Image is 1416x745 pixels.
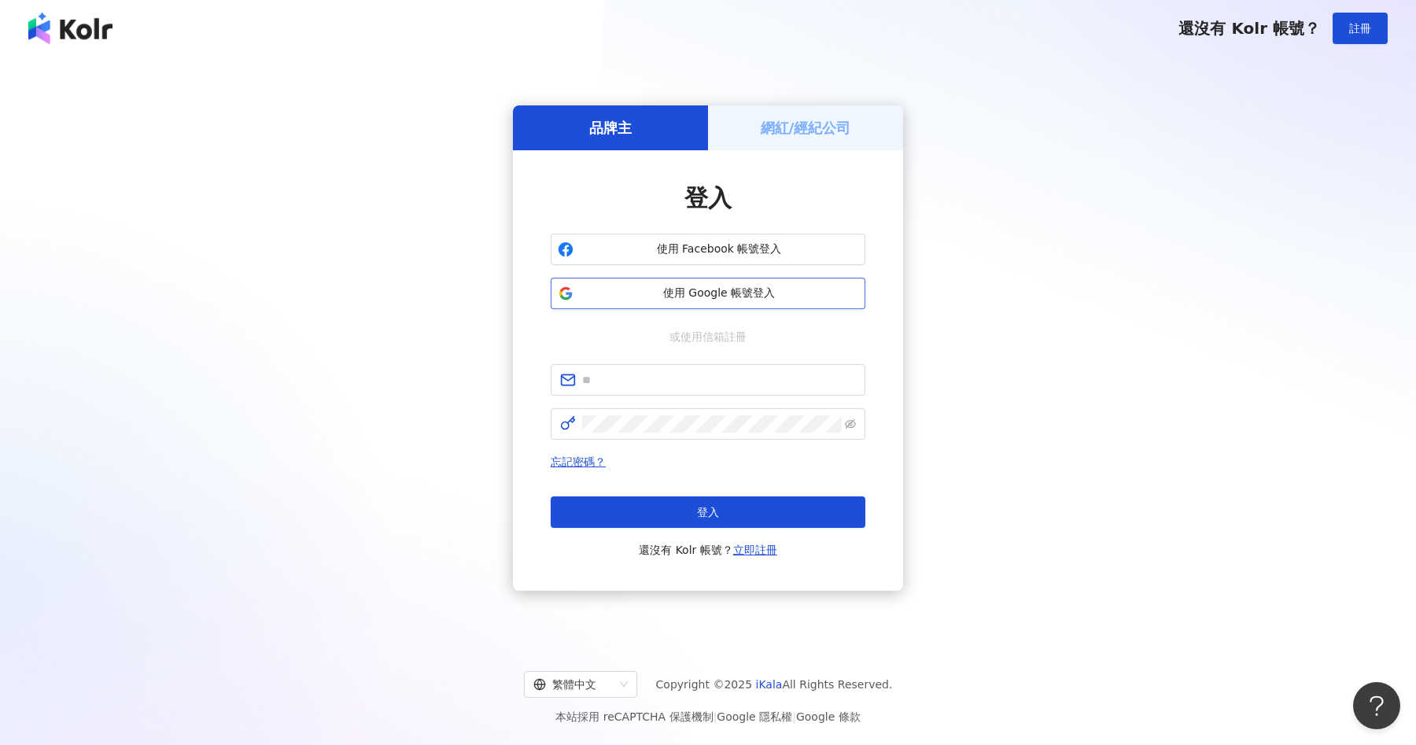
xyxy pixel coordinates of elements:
span: | [714,710,717,723]
span: 登入 [697,506,719,518]
span: 還沒有 Kolr 帳號？ [1178,19,1320,38]
div: 繁體中文 [533,672,614,697]
span: eye-invisible [845,419,856,430]
a: iKala [756,678,783,691]
a: Google 條款 [796,710,861,723]
button: 使用 Facebook 帳號登入 [551,234,865,265]
span: Copyright © 2025 All Rights Reserved. [656,675,893,694]
h5: 網紅/經紀公司 [761,118,851,138]
button: 登入 [551,496,865,528]
a: Google 隱私權 [717,710,792,723]
span: 使用 Google 帳號登入 [580,286,858,301]
span: 或使用信箱註冊 [658,328,758,345]
h5: 品牌主 [589,118,632,138]
button: 使用 Google 帳號登入 [551,278,865,309]
a: 立即註冊 [733,544,777,556]
iframe: Help Scout Beacon - Open [1353,682,1400,729]
span: 本站採用 reCAPTCHA 保護機制 [555,707,860,726]
span: | [792,710,796,723]
img: logo [28,13,112,44]
span: 使用 Facebook 帳號登入 [580,242,858,257]
a: 忘記密碼？ [551,455,606,468]
span: 還沒有 Kolr 帳號？ [639,540,777,559]
span: 註冊 [1349,22,1371,35]
button: 註冊 [1333,13,1388,44]
span: 登入 [684,184,732,212]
